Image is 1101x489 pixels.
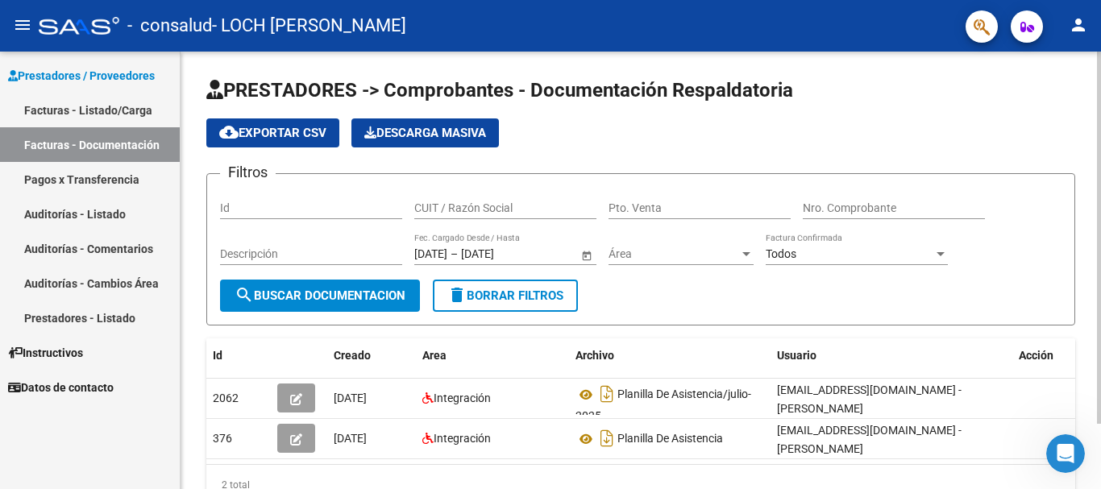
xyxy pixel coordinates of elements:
[235,288,405,303] span: Buscar Documentacion
[447,288,563,303] span: Borrar Filtros
[206,118,339,147] button: Exportar CSV
[213,432,232,445] span: 376
[364,126,486,140] span: Descarga Masiva
[206,79,793,102] span: PRESTADORES -> Comprobantes - Documentación Respaldatoria
[433,280,578,312] button: Borrar Filtros
[213,392,239,404] span: 2062
[434,392,491,404] span: Integración
[219,126,326,140] span: Exportar CSV
[771,338,1012,373] datatable-header-cell: Usuario
[206,338,271,373] datatable-header-cell: Id
[334,432,367,445] span: [DATE]
[414,247,447,261] input: Start date
[569,338,771,373] datatable-header-cell: Archivo
[1019,349,1053,362] span: Acción
[327,338,416,373] datatable-header-cell: Creado
[334,392,367,404] span: [DATE]
[220,280,420,312] button: Buscar Documentacion
[575,349,614,362] span: Archivo
[351,118,499,147] button: Descarga Masiva
[609,247,739,261] span: Área
[213,349,222,362] span: Id
[235,285,254,305] mat-icon: search
[777,349,816,362] span: Usuario
[8,67,155,85] span: Prestadores / Proveedores
[8,344,83,362] span: Instructivos
[1069,15,1088,35] mat-icon: person
[575,388,751,423] span: Planilla De Asistencia/julio-2025
[451,247,458,261] span: –
[578,247,595,263] button: Open calendar
[766,247,796,260] span: Todos
[434,432,491,445] span: Integración
[220,161,276,184] h3: Filtros
[447,285,467,305] mat-icon: delete
[13,15,32,35] mat-icon: menu
[617,433,723,445] span: Planilla De Asistencia
[334,349,371,362] span: Creado
[422,349,447,362] span: Area
[127,8,212,44] span: - consalud
[8,379,114,396] span: Datos de contacto
[416,338,569,373] datatable-header-cell: Area
[461,247,540,261] input: End date
[596,381,617,407] i: Descargar documento
[219,122,239,142] mat-icon: cloud_download
[596,425,617,451] i: Descargar documento
[351,118,499,147] app-download-masive: Descarga masiva de comprobantes (adjuntos)
[1012,338,1093,373] datatable-header-cell: Acción
[1046,434,1085,473] iframe: Intercom live chat
[777,383,962,415] span: [EMAIL_ADDRESS][DOMAIN_NAME] - [PERSON_NAME]
[212,8,406,44] span: - LOCH [PERSON_NAME]
[777,424,962,455] span: [EMAIL_ADDRESS][DOMAIN_NAME] - [PERSON_NAME]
